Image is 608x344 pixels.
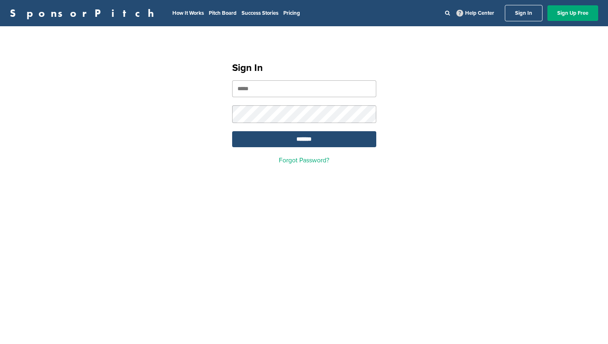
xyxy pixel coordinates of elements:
[172,10,204,16] a: How It Works
[232,61,376,75] h1: Sign In
[242,10,278,16] a: Success Stories
[283,10,300,16] a: Pricing
[10,8,159,18] a: SponsorPitch
[455,8,496,18] a: Help Center
[547,5,598,21] a: Sign Up Free
[209,10,237,16] a: Pitch Board
[505,5,542,21] a: Sign In
[279,156,329,164] a: Forgot Password?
